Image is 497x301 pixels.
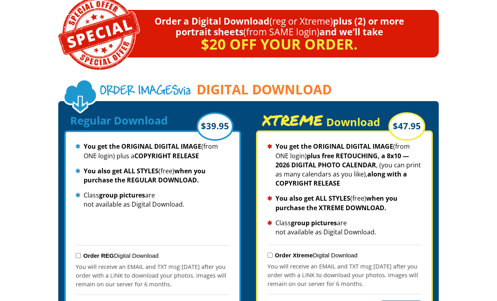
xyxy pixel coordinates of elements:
p: You will receive an EMAIL and TXT msg [DATE] after you order with a LINK to download your photos.... [76,262,229,288]
span: XTREME [262,114,323,126]
strong: when you purchase the XTREME DOWNLOAD. [275,194,398,212]
span: (from SAME login) [243,25,319,38]
strong: when you purchase the REGULAR DOWNLOAD. [84,167,206,184]
strong: group pictures [291,219,337,227]
label: Digital Download [83,252,159,259]
span: DIGITAL DOWNLOAD [197,82,332,97]
p: Order a Digital Download plus (2) or more portrait sheets and we’ll take [80,16,439,37]
div: $39.95 [197,112,233,141]
strong: group pictures [99,191,145,199]
li: (from ONE login) , (you can print as many calendars as you like), [268,142,421,188]
strong: plus free RETOUCHING, a 8x10 — 2026 DIGITAL PHOTO CALENDAR [275,151,409,169]
strong: You also get ALL STYLES [84,167,159,175]
span: Regular Download [70,113,168,128]
strong: Order Xtreme [275,252,313,259]
strong: along with a COPYRIGHT RELEASE [275,170,407,188]
p: You will receive an EMAIL and TXT msg [DATE] after you order with a LINK to download your photos.... [268,262,421,288]
li: (from ONE login) plus a [76,142,229,160]
li: (free) [268,194,421,212]
span: via [100,84,191,100]
span: Order Images [100,84,178,98]
li: (free) [76,167,229,185]
p: $20 off your order. [80,37,439,50]
strong: You get the ORIGINAL DIGITAL IMAGE [275,142,393,151]
div: $47.95 [388,112,425,141]
span: Download [326,115,380,129]
li: Class are not available as Digital Download. [268,219,421,237]
span: (reg or Xtreme) [270,15,333,27]
strong: You get the ORIGINAL DIGITAL IMAGE [84,142,201,151]
li: Class are not available as Digital Download. [76,191,229,209]
strong: Order REG [83,252,114,259]
strong: COPYRIGHT RELEASE [134,151,199,160]
label: Digital Download [275,252,357,259]
strong: You also get ALL STYLES [275,194,350,203]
